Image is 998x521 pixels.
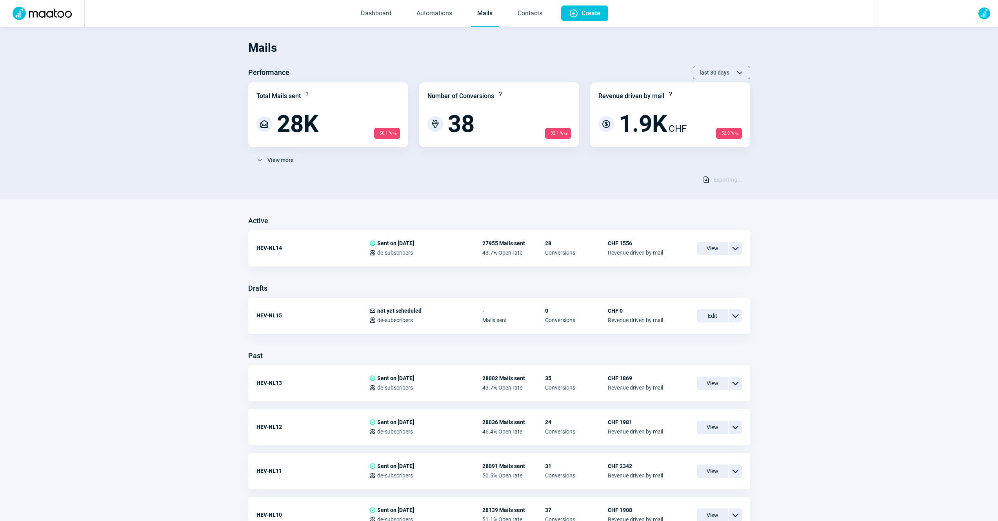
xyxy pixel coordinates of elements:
span: View [697,465,728,478]
div: Number of Conversions [427,91,494,101]
a: Mails [471,1,499,27]
span: Sent on [DATE] [377,240,414,246]
div: HEV-NL14 [256,240,369,256]
h3: Past [248,350,263,362]
div: HEV-NL12 [256,419,369,435]
span: 0 [545,308,608,314]
span: Conversions [545,384,608,391]
span: - 32.1 % [545,128,571,139]
span: 35 [545,375,608,381]
span: CHF 2342 [608,463,663,469]
span: de-subscribers [377,317,413,323]
button: View more [248,153,302,167]
span: CHF 1869 [608,375,663,381]
span: CHF 1981 [608,419,663,425]
span: de-subscribers [377,472,413,479]
span: View [697,377,728,390]
span: - 50.1 % [374,128,400,139]
span: View more [267,154,294,166]
span: 38 [448,112,474,136]
span: 28002 Mails sent [482,375,545,381]
h3: Active [248,215,268,227]
span: not yet scheduled [377,308,422,314]
div: HEV-NL11 [256,463,369,479]
span: de-subscribers [377,384,413,391]
span: - [482,308,545,314]
a: Contacts [511,1,549,27]
span: CHF [669,122,687,136]
span: 46.4% Open rate [482,428,545,435]
span: Edit [697,309,728,322]
span: Revenue driven by mail [608,250,663,256]
div: HEV-NL15 [256,308,369,323]
span: Create [582,5,600,21]
span: Revenue driven by mail [608,428,663,435]
span: View [697,242,728,255]
span: 24 [545,419,608,425]
span: CHF 0 [608,308,663,314]
span: 50.5% Open rate [482,472,545,479]
span: Sent on [DATE] [377,419,414,425]
span: 28 [545,240,608,246]
img: Logo [8,7,76,20]
span: Conversions [545,317,608,323]
button: Exporting... [694,173,750,186]
button: Create [561,5,608,21]
div: Total Mails sent [256,91,301,101]
span: Sent on [DATE] [377,463,414,469]
h3: Drafts [248,282,267,295]
span: Revenue driven by mail [608,472,663,479]
div: HEV-NL13 [256,375,369,391]
span: Sent on [DATE] [377,375,414,381]
span: de-subscribers [377,250,413,256]
span: Mails sent [482,317,545,323]
span: Revenue driven by mail [608,384,663,391]
a: Automations [410,1,458,27]
span: Conversions [545,428,608,435]
span: de-subscribers [377,428,413,435]
h1: Mails [248,35,750,61]
span: 28091 Mails sent [482,463,545,469]
a: Dashboard [354,1,398,27]
span: 43.7% Open rate [482,384,545,391]
span: Conversions [545,250,608,256]
span: Conversions [545,472,608,479]
div: Revenue driven by mail [598,91,664,101]
span: 37 [545,507,608,513]
span: 31 [545,463,608,469]
span: CHF 1556 [608,240,663,246]
span: View [697,421,728,434]
h3: Performance [248,66,289,79]
span: 1.9K [619,112,667,136]
span: 43.7% Open rate [482,250,545,256]
span: last 30 days [700,66,729,79]
span: 27955 Mails sent [482,240,545,246]
span: 28K [277,112,318,136]
span: 28139 Mails sent [482,507,545,513]
span: Revenue driven by mail [608,317,663,323]
span: CHF 1908 [608,507,663,513]
span: 28036 Mails sent [482,419,545,425]
img: avatar [978,7,990,19]
span: - 52.0 % [716,128,742,139]
span: Sent on [DATE] [377,507,414,513]
span: Exporting... [713,173,742,186]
